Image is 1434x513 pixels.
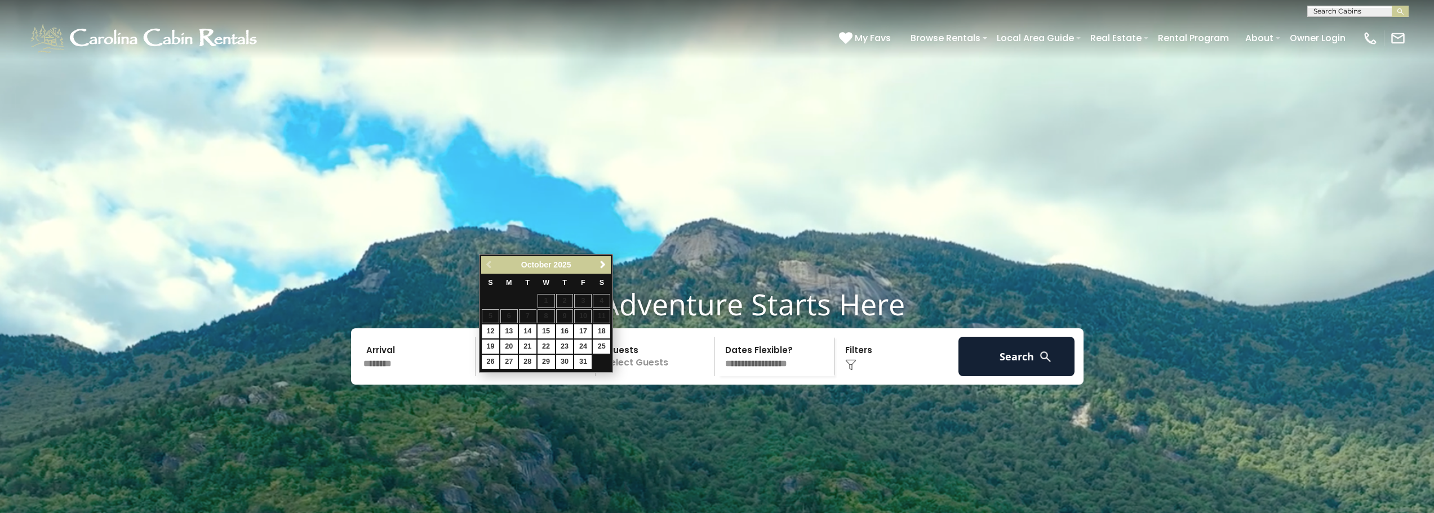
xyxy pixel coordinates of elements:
[839,31,894,46] a: My Favs
[593,324,610,338] a: 18
[991,28,1080,48] a: Local Area Guide
[500,340,518,354] a: 20
[574,355,592,369] a: 31
[845,359,856,371] img: filter--v1.png
[581,279,585,287] span: Friday
[574,340,592,354] a: 24
[593,340,610,354] a: 25
[488,279,492,287] span: Sunday
[855,31,891,45] span: My Favs
[521,260,552,269] span: October
[600,279,604,287] span: Saturday
[562,279,567,287] span: Thursday
[556,355,574,369] a: 30
[1390,30,1406,46] img: mail-regular-white.png
[905,28,986,48] a: Browse Rentals
[28,21,262,55] img: White-1-1-2.png
[538,340,555,354] a: 22
[596,258,610,272] a: Next
[500,324,518,338] a: 13
[556,340,574,354] a: 23
[525,279,530,287] span: Tuesday
[482,340,499,354] a: 19
[519,355,536,369] a: 28
[8,287,1426,322] h1: Your Adventure Starts Here
[1362,30,1378,46] img: phone-regular-white.png
[506,279,512,287] span: Monday
[1284,28,1351,48] a: Owner Login
[1152,28,1235,48] a: Rental Program
[519,340,536,354] a: 21
[1038,350,1053,364] img: search-regular-white.png
[1240,28,1279,48] a: About
[556,324,574,338] a: 16
[519,324,536,338] a: 14
[598,260,607,269] span: Next
[553,260,571,269] span: 2025
[538,324,555,338] a: 15
[1085,28,1147,48] a: Real Estate
[543,279,549,287] span: Wednesday
[500,355,518,369] a: 27
[482,324,499,338] a: 12
[574,324,592,338] a: 17
[599,337,715,376] p: Select Guests
[958,337,1075,376] button: Search
[538,355,555,369] a: 29
[482,355,499,369] a: 26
